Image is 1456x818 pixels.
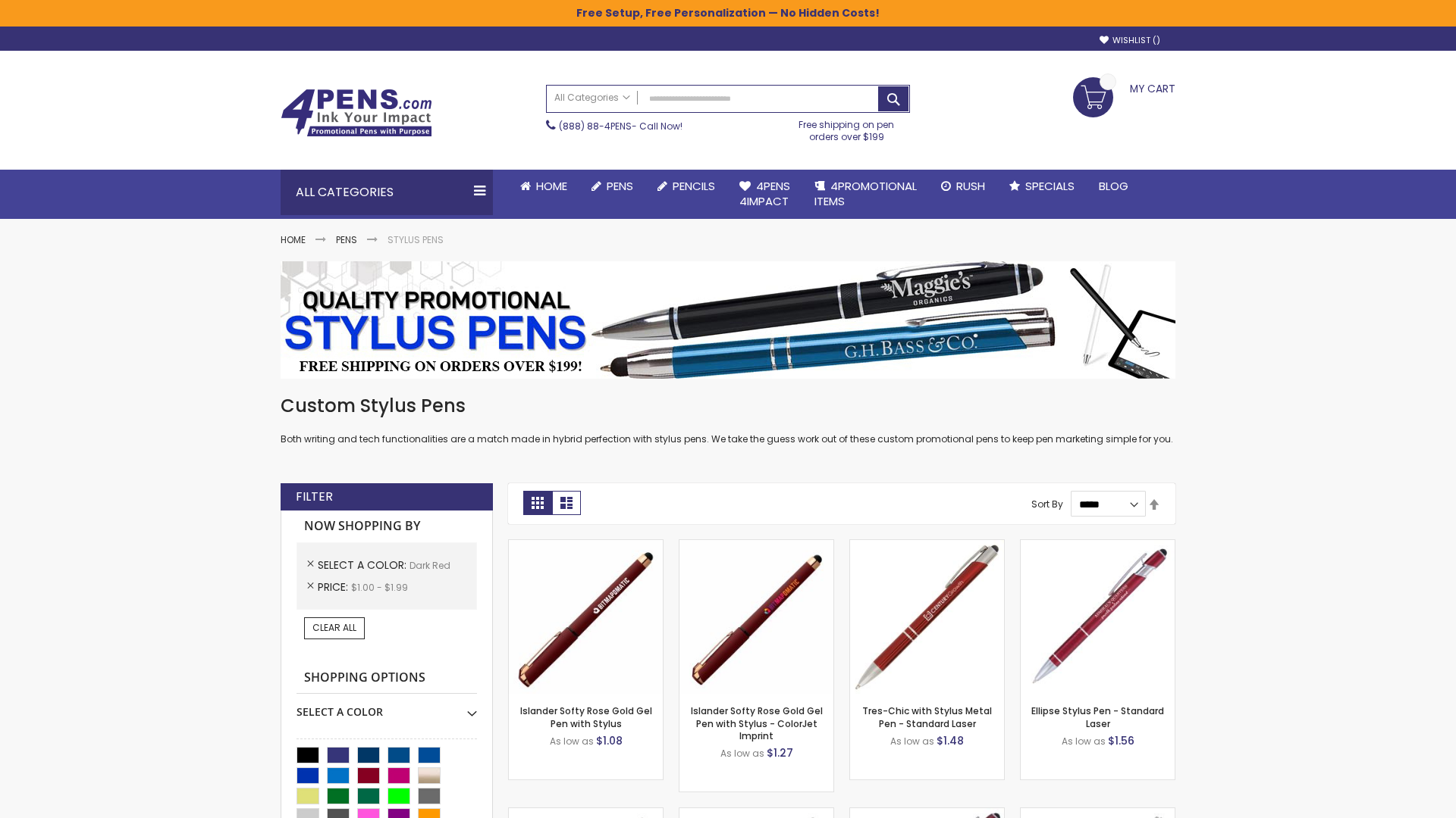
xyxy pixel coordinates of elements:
[296,489,333,505] strong: Filter
[1108,733,1134,748] span: $1.56
[814,178,917,209] span: 4PROMOTIONAL ITEMS
[297,510,477,542] strong: Now Shopping by
[281,394,1175,446] div: Both writing and tech functionalities are a match made in hybrid perfection with stylus pens. We ...
[281,170,493,215] div: All Categories
[679,539,833,552] a: Islander Softy Rose Gold Gel Pen with Stylus - ColorJet Imprint-Dark Red
[547,86,638,111] a: All Categories
[802,170,929,219] a: 4PROMOTIONALITEMS
[997,170,1087,203] a: Specials
[783,113,911,143] div: Free shipping on pen orders over $199
[297,694,477,720] div: Select A Color
[281,89,432,137] img: 4Pens Custom Pens and Promotional Products
[767,745,793,760] span: $1.27
[281,233,306,246] a: Home
[554,92,630,104] span: All Categories
[739,178,790,209] span: 4Pens 4impact
[1062,735,1106,748] span: As low as
[550,735,594,748] span: As low as
[607,178,633,194] span: Pens
[281,394,1175,418] h1: Custom Stylus Pens
[336,233,357,246] a: Pens
[862,704,992,729] a: Tres-Chic with Stylus Metal Pen - Standard Laser
[304,617,365,638] a: Clear All
[850,539,1004,552] a: Tres-Chic with Stylus Metal Pen - Standard Laser-Dark Red
[297,662,477,695] strong: Shopping Options
[536,178,567,194] span: Home
[1099,178,1128,194] span: Blog
[673,178,715,194] span: Pencils
[509,540,663,694] img: Islander Softy Rose Gold Gel Pen with Stylus-Dark Red
[850,540,1004,694] img: Tres-Chic with Stylus Metal Pen - Standard Laser-Dark Red
[409,559,450,572] span: Dark Red
[318,579,351,595] span: Price
[559,120,682,133] span: - Call Now!
[720,747,764,760] span: As low as
[351,581,408,594] span: $1.00 - $1.99
[1087,170,1141,203] a: Blog
[281,261,1175,379] img: Stylus Pens
[520,704,652,729] a: Islander Softy Rose Gold Gel Pen with Stylus
[691,704,823,742] a: Islander Softy Rose Gold Gel Pen with Stylus - ColorJet Imprint
[312,621,356,634] span: Clear All
[937,733,964,748] span: $1.48
[645,170,727,203] a: Pencils
[509,539,663,552] a: Islander Softy Rose Gold Gel Pen with Stylus-Dark Red
[508,170,579,203] a: Home
[523,491,552,515] strong: Grid
[318,557,409,573] span: Select A Color
[1021,540,1175,694] img: Ellipse Stylus Pen - Standard Laser-Dark Red
[596,733,623,748] span: $1.08
[579,170,645,203] a: Pens
[388,233,444,246] strong: Stylus Pens
[559,120,632,133] a: (888) 88-4PENS
[956,178,985,194] span: Rush
[1100,35,1160,46] a: Wishlist
[1021,539,1175,552] a: Ellipse Stylus Pen - Standard Laser-Dark Red
[1031,704,1164,729] a: Ellipse Stylus Pen - Standard Laser
[1025,178,1075,194] span: Specials
[679,540,833,694] img: Islander Softy Rose Gold Gel Pen with Stylus - ColorJet Imprint-Dark Red
[1031,498,1063,510] label: Sort By
[727,170,802,219] a: 4Pens4impact
[890,735,934,748] span: As low as
[929,170,997,203] a: Rush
